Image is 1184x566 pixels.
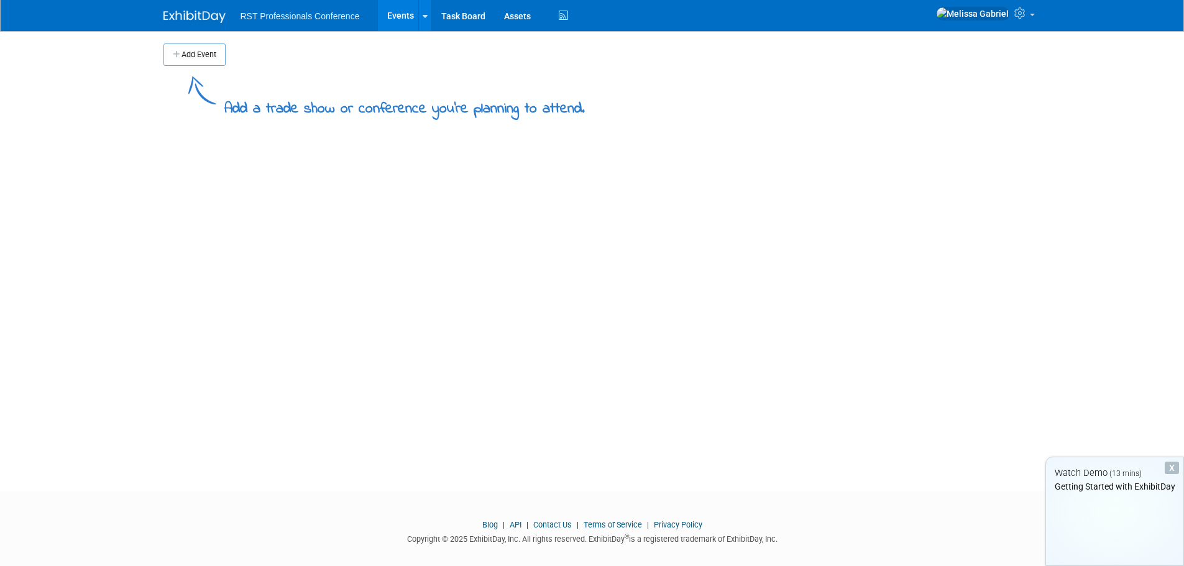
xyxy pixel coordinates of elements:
img: Melissa Gabriel [936,7,1009,21]
a: Contact Us [533,520,572,529]
span: | [500,520,508,529]
sup: ® [625,533,629,540]
a: Blog [482,520,498,529]
a: Terms of Service [584,520,642,529]
span: (13 mins) [1109,469,1142,478]
img: ExhibitDay [163,11,226,23]
span: | [574,520,582,529]
div: Dismiss [1165,462,1179,474]
a: Privacy Policy [654,520,702,529]
span: RST Professionals Conference [241,11,360,21]
span: | [523,520,531,529]
span: | [644,520,652,529]
button: Add Event [163,43,226,66]
div: Add a trade show or conference you're planning to attend. [224,89,585,120]
div: Watch Demo [1046,467,1183,480]
div: Getting Started with ExhibitDay [1046,480,1183,493]
a: API [510,520,521,529]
